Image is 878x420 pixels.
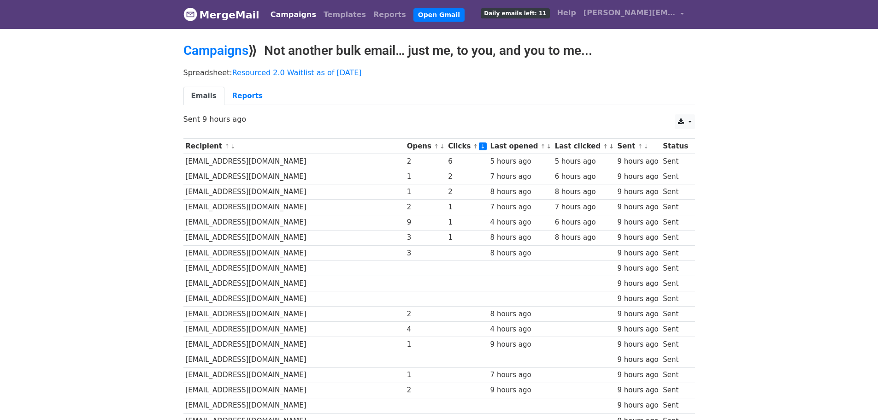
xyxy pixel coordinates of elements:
div: 9 hours ago [617,324,658,335]
div: 6 [448,156,486,167]
td: [EMAIL_ADDRESS][DOMAIN_NAME] [183,352,405,367]
th: Status [660,139,690,154]
a: ↓ [546,143,551,150]
div: 7 hours ago [490,370,550,380]
div: 7 hours ago [490,202,550,213]
a: Daily emails left: 11 [477,4,553,22]
div: 9 hours ago [617,202,658,213]
div: 4 hours ago [490,324,550,335]
div: 5 hours ago [555,156,613,167]
div: 8 hours ago [555,232,613,243]
td: Sent [660,260,690,276]
td: [EMAIL_ADDRESS][DOMAIN_NAME] [183,398,405,413]
td: Sent [660,230,690,245]
td: [EMAIL_ADDRESS][DOMAIN_NAME] [183,184,405,200]
a: Reports [224,87,271,106]
th: Last opened [488,139,553,154]
div: 2 [407,202,444,213]
td: Sent [660,367,690,383]
div: 9 hours ago [617,248,658,259]
div: 7 hours ago [555,202,613,213]
div: 9 hours ago [617,355,658,365]
td: [EMAIL_ADDRESS][DOMAIN_NAME] [183,169,405,184]
div: 9 hours ago [617,339,658,350]
a: ↓ [479,142,487,150]
div: 9 hours ago [617,232,658,243]
div: 9 hours ago [617,370,658,380]
td: [EMAIL_ADDRESS][DOMAIN_NAME] [183,322,405,337]
a: ↓ [609,143,614,150]
div: 4 [407,324,444,335]
td: [EMAIL_ADDRESS][DOMAIN_NAME] [183,383,405,398]
div: 1 [448,217,486,228]
a: Campaigns [183,43,248,58]
th: Last clicked [553,139,615,154]
td: [EMAIL_ADDRESS][DOMAIN_NAME] [183,200,405,215]
div: 1 [448,202,486,213]
div: 8 hours ago [490,248,550,259]
td: Sent [660,245,690,260]
div: 6 hours ago [555,172,613,182]
td: [EMAIL_ADDRESS][DOMAIN_NAME] [183,154,405,169]
div: 9 hours ago [617,385,658,396]
a: ↓ [440,143,445,150]
div: 7 hours ago [490,172,550,182]
div: 2 [407,156,444,167]
td: [EMAIL_ADDRESS][DOMAIN_NAME] [183,367,405,383]
td: [EMAIL_ADDRESS][DOMAIN_NAME] [183,260,405,276]
a: ↑ [224,143,230,150]
div: 2 [448,172,486,182]
div: 1 [407,339,444,350]
span: Daily emails left: 11 [481,8,549,18]
td: Sent [660,169,690,184]
td: Sent [660,200,690,215]
div: 2 [407,385,444,396]
td: Sent [660,307,690,322]
td: Sent [660,276,690,291]
div: 9 hours ago [617,400,658,411]
a: Reports [370,6,410,24]
div: 1 [407,187,444,197]
td: Sent [660,383,690,398]
div: 9 hours ago [490,339,550,350]
img: MergeMail logo [183,7,197,21]
a: ↑ [434,143,439,150]
a: Campaigns [267,6,320,24]
td: Sent [660,291,690,307]
td: Sent [660,337,690,352]
span: [PERSON_NAME][EMAIL_ADDRESS][DOMAIN_NAME] [583,7,676,18]
div: 9 hours ago [617,263,658,274]
div: 1 [407,172,444,182]
th: Clicks [446,139,488,154]
div: 3 [407,248,444,259]
p: Sent 9 hours ago [183,114,695,124]
div: 3 [407,232,444,243]
a: MergeMail [183,5,259,24]
td: Sent [660,352,690,367]
a: Templates [320,6,370,24]
div: 2 [448,187,486,197]
div: 9 hours ago [617,217,658,228]
div: 9 hours ago [617,187,658,197]
div: 6 hours ago [555,217,613,228]
td: [EMAIL_ADDRESS][DOMAIN_NAME] [183,337,405,352]
div: 9 hours ago [617,278,658,289]
th: Sent [615,139,661,154]
div: 9 [407,217,444,228]
td: Sent [660,154,690,169]
div: 8 hours ago [555,187,613,197]
td: [EMAIL_ADDRESS][DOMAIN_NAME] [183,230,405,245]
div: 8 hours ago [490,232,550,243]
td: [EMAIL_ADDRESS][DOMAIN_NAME] [183,215,405,230]
div: 9 hours ago [617,309,658,319]
th: Opens [405,139,446,154]
div: 5 hours ago [490,156,550,167]
a: ↑ [603,143,608,150]
a: ↑ [473,143,478,150]
a: Open Gmail [413,8,465,22]
td: [EMAIL_ADDRESS][DOMAIN_NAME] [183,245,405,260]
a: Help [554,4,580,22]
a: Resourced 2.0 Waitlist as of [DATE] [232,68,362,77]
div: 2 [407,309,444,319]
td: Sent [660,322,690,337]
